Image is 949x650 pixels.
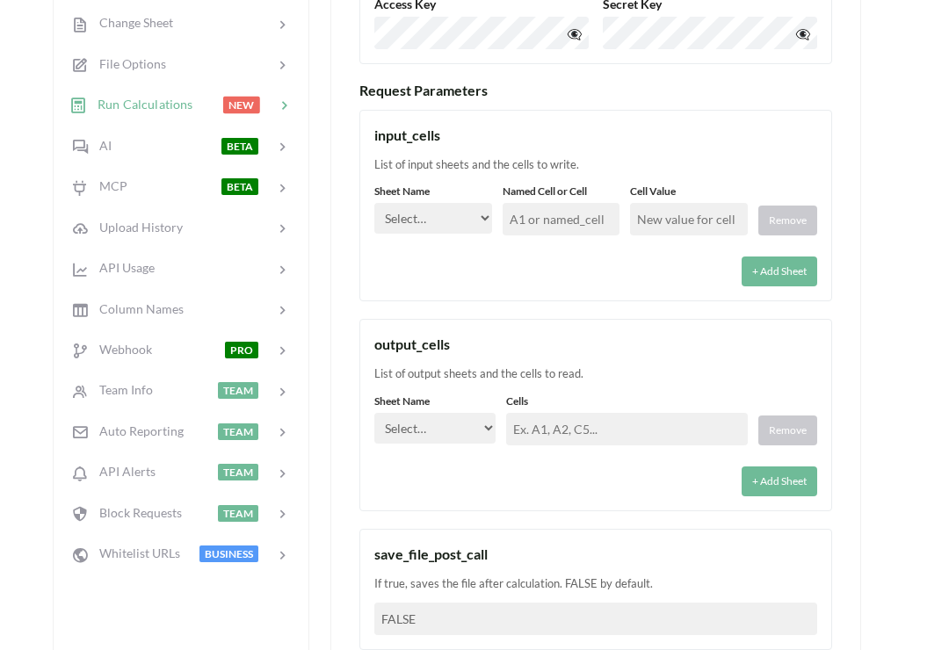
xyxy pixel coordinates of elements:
button: 👁️‍🗨️ [563,20,585,46]
span: Column Names [89,301,184,316]
div: output_cells [374,334,817,355]
label: Sheet Name [374,184,492,199]
div: List of input sheets and the cells to write. [374,156,817,174]
button: + Add Sheet [742,256,817,286]
span: Team Info [89,382,153,397]
span: Webhook [89,342,152,357]
span: API Usage [89,260,155,275]
span: AI [89,138,112,153]
input: Ex. A1, A2, C5... [506,413,748,445]
span: API Alerts [89,464,156,479]
button: + Add Sheet [742,466,817,496]
span: TEAM [218,382,258,399]
span: BETA [221,178,258,195]
span: TEAM [218,464,258,480]
button: 👁️‍🗨️ [792,20,814,46]
span: Change Sheet [89,15,173,30]
input: New value for cell [630,203,748,235]
button: Remove [758,415,817,445]
span: Run Calculations [87,97,192,112]
span: NEW [223,97,260,113]
div: If true, saves the file after calculation. FALSE by default. [374,575,817,593]
div: save_file_post_call [374,544,817,565]
div: input_cells [374,125,817,146]
label: Named Cell or Cell [503,184,620,199]
span: TEAM [218,423,258,440]
span: File Options [89,56,166,71]
span: BETA [221,138,258,155]
span: Upload History [89,220,183,235]
span: Block Requests [89,505,182,520]
div: List of output sheets and the cells to read. [374,365,817,383]
input: A1 or named_cell [503,203,620,235]
label: Sheet Name [374,394,496,409]
label: Cell Value [630,184,748,199]
label: Cells [506,394,748,409]
button: Remove [758,206,817,235]
span: Whitelist URLs [89,545,180,560]
span: BUSINESS [199,545,258,562]
span: PRO [225,342,258,358]
span: MCP [89,178,127,193]
span: Auto Reporting [89,423,184,438]
h3: Request Parameters [359,82,832,98]
span: TEAM [218,505,258,522]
